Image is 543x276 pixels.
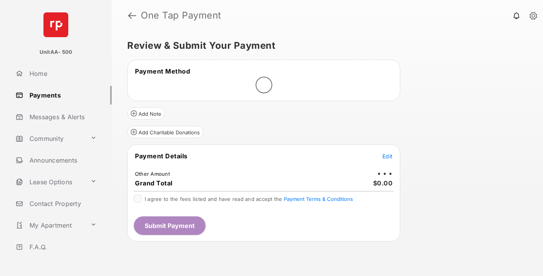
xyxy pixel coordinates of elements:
[382,152,393,160] button: Edit
[135,179,173,187] span: Grand Total
[127,126,203,138] button: Add Charitable Donations
[12,151,112,170] a: Announcements
[135,170,170,177] td: Other Amount
[12,216,87,235] a: My Apartment
[135,152,188,160] span: Payment Details
[12,86,112,105] a: Payments
[12,238,112,256] a: F.A.Q.
[43,12,68,37] img: svg+xml;base64,PHN2ZyB4bWxucz0iaHR0cDovL3d3dy53My5vcmcvMjAwMC9zdmciIHdpZHRoPSI2NCIgaGVpZ2h0PSI2NC...
[40,48,73,56] p: UnitAA- 500
[12,194,112,213] a: Contact Property
[12,173,87,191] a: Lease Options
[127,41,521,50] h5: Review & Submit Your Payment
[12,64,112,83] a: Home
[382,153,393,159] span: Edit
[284,196,353,202] button: I agree to the fees listed and have read and accept the
[127,107,165,120] button: Add Note
[135,67,190,75] span: Payment Method
[141,11,221,20] strong: One Tap Payment
[12,108,112,126] a: Messages & Alerts
[134,216,206,235] button: Submit Payment
[145,196,353,202] span: I agree to the fees listed and have read and accept the
[373,179,393,187] span: $0.00
[12,129,87,148] a: Community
